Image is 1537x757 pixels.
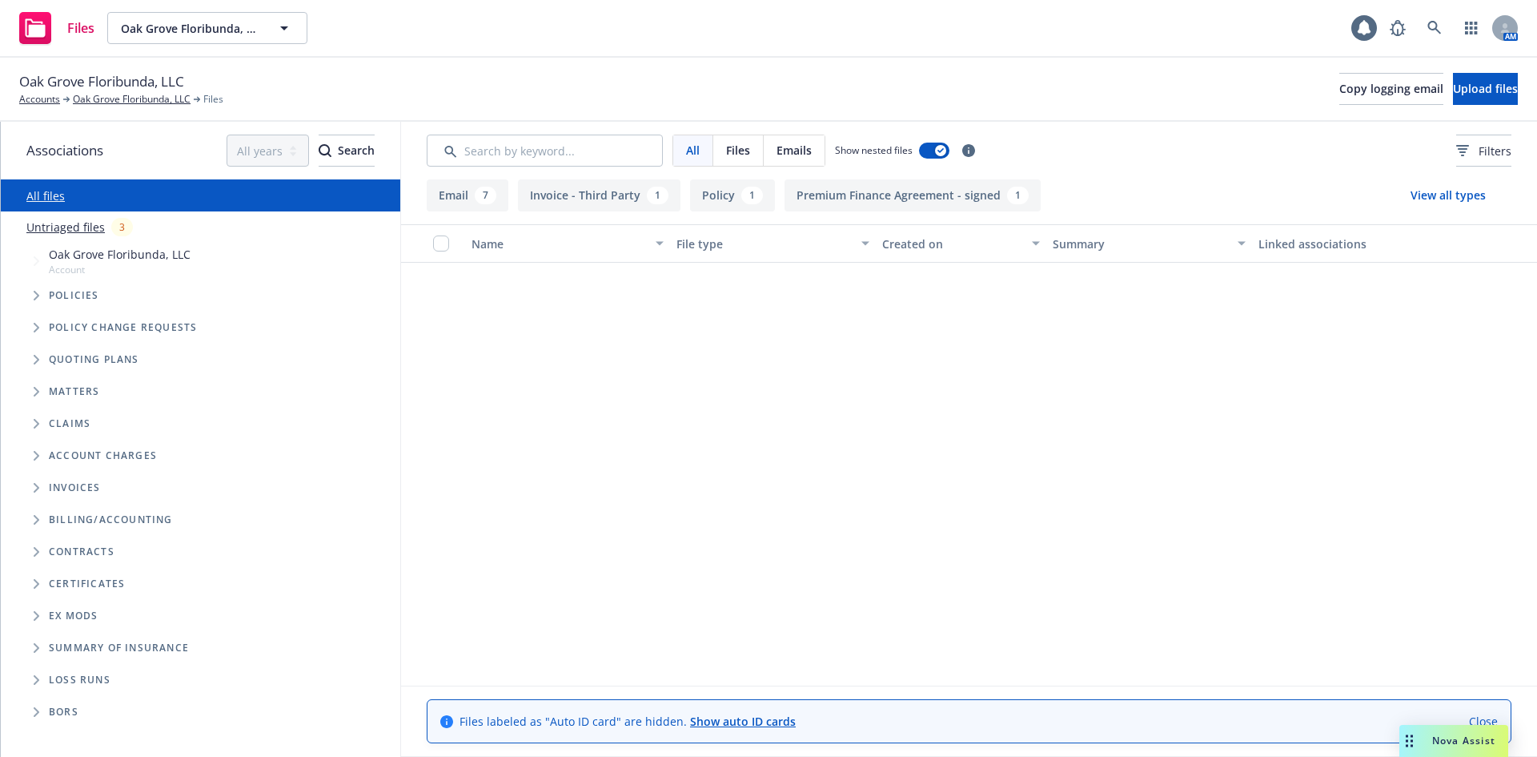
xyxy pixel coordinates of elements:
span: Associations [26,140,103,161]
button: Created on [876,224,1047,263]
a: Switch app [1455,12,1487,44]
span: Loss Runs [49,675,110,685]
span: Quoting plans [49,355,139,364]
span: Files [726,142,750,159]
span: Matters [49,387,99,397]
a: Untriaged files [26,219,105,236]
button: View all types [1385,179,1511,211]
button: Copy logging email [1339,73,1443,105]
span: Filters [1479,143,1511,159]
span: Claims [49,419,90,429]
span: Copy logging email [1339,81,1443,96]
span: Filters [1456,143,1511,159]
button: Linked associations [1252,224,1457,263]
button: Email [427,179,508,211]
div: 1 [647,187,668,204]
span: BORs [49,707,78,717]
button: File type [670,224,875,263]
button: Upload files [1453,73,1518,105]
span: Emails [777,142,812,159]
button: Nova Assist [1399,725,1508,757]
div: 1 [1007,187,1029,204]
span: Policy change requests [49,323,197,332]
svg: Search [319,144,331,157]
div: 3 [111,218,133,236]
span: Oak Grove Floribunda, LLC [121,20,259,37]
div: Search [319,135,375,166]
input: Search by keyword... [427,135,663,167]
div: File type [676,236,851,252]
span: Account [49,263,191,276]
div: Created on [882,236,1023,252]
span: Certificates [49,579,125,589]
div: Name [472,236,646,252]
div: Folder Tree Example [1,504,400,728]
span: Ex Mods [49,611,98,621]
a: Files [13,6,101,50]
span: Files [67,22,94,34]
span: Files [203,92,223,107]
button: Filters [1456,135,1511,167]
button: Premium Finance Agreement - signed [785,179,1041,211]
span: Upload files [1453,81,1518,96]
span: Invoices [49,483,101,493]
a: Show auto ID cards [690,714,796,729]
span: Nova Assist [1432,734,1495,747]
button: Summary [1046,224,1251,263]
span: Account charges [49,451,157,461]
a: All files [26,188,65,203]
button: Name [465,224,670,263]
button: Invoice - Third Party [518,179,680,211]
span: Oak Grove Floribunda, LLC [19,71,184,92]
div: 1 [741,187,763,204]
span: Show nested files [835,143,913,157]
span: Oak Grove Floribunda, LLC [49,246,191,263]
a: Report a Bug [1382,12,1414,44]
a: Accounts [19,92,60,107]
button: Policy [690,179,775,211]
span: Files labeled as "Auto ID card" are hidden. [459,713,796,730]
span: Contracts [49,547,114,557]
button: Oak Grove Floribunda, LLC [107,12,307,44]
span: Policies [49,291,99,300]
button: SearchSearch [319,135,375,167]
a: Oak Grove Floribunda, LLC [73,92,191,107]
a: Search [1419,12,1451,44]
span: Summary of insurance [49,643,189,653]
div: Summary [1053,236,1227,252]
div: Tree Example [1,243,400,504]
div: Drag to move [1399,725,1419,757]
span: Billing/Accounting [49,515,173,525]
span: All [686,142,700,159]
a: Close [1469,713,1498,730]
div: Linked associations [1258,236,1451,252]
div: 7 [475,187,496,204]
input: Select all [433,236,449,252]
